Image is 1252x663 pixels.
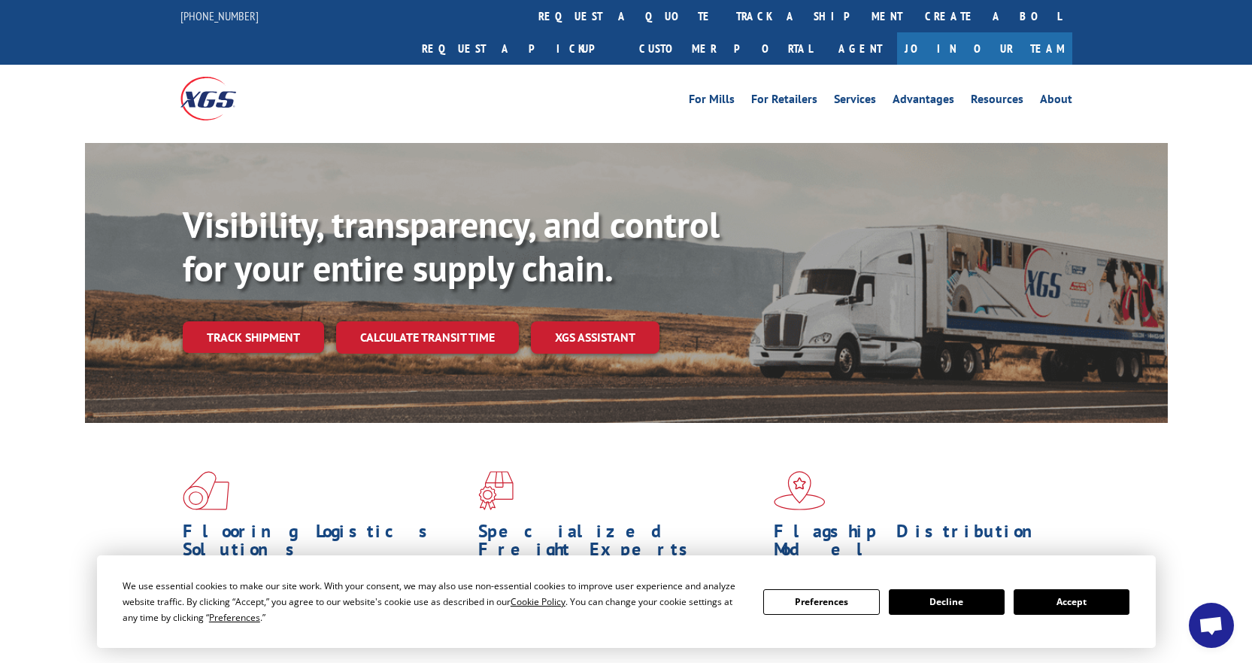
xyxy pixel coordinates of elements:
[511,595,565,608] span: Cookie Policy
[1040,93,1072,110] a: About
[751,93,817,110] a: For Retailers
[478,522,762,566] h1: Specialized Freight Experts
[123,578,745,625] div: We use essential cookies to make our site work. With your consent, we may also use non-essential ...
[774,522,1058,566] h1: Flagship Distribution Model
[411,32,628,65] a: Request a pickup
[774,471,826,510] img: xgs-icon-flagship-distribution-model-red
[97,555,1156,648] div: Cookie Consent Prompt
[1014,589,1129,615] button: Accept
[763,589,879,615] button: Preferences
[628,32,823,65] a: Customer Portal
[478,634,665,651] a: Learn More >
[183,634,370,651] a: Learn More >
[180,8,259,23] a: [PHONE_NUMBER]
[183,321,324,353] a: Track shipment
[971,93,1023,110] a: Resources
[823,32,897,65] a: Agent
[183,471,229,510] img: xgs-icon-total-supply-chain-intelligence-red
[897,32,1072,65] a: Join Our Team
[336,321,519,354] a: Calculate transit time
[478,471,514,510] img: xgs-icon-focused-on-flooring-red
[893,93,954,110] a: Advantages
[183,201,720,291] b: Visibility, transparency, and control for your entire supply chain.
[689,93,735,110] a: For Mills
[183,522,467,566] h1: Flooring Logistics Solutions
[209,611,260,624] span: Preferences
[531,321,659,354] a: XGS ASSISTANT
[834,93,876,110] a: Services
[889,589,1005,615] button: Decline
[1189,603,1234,648] div: Open chat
